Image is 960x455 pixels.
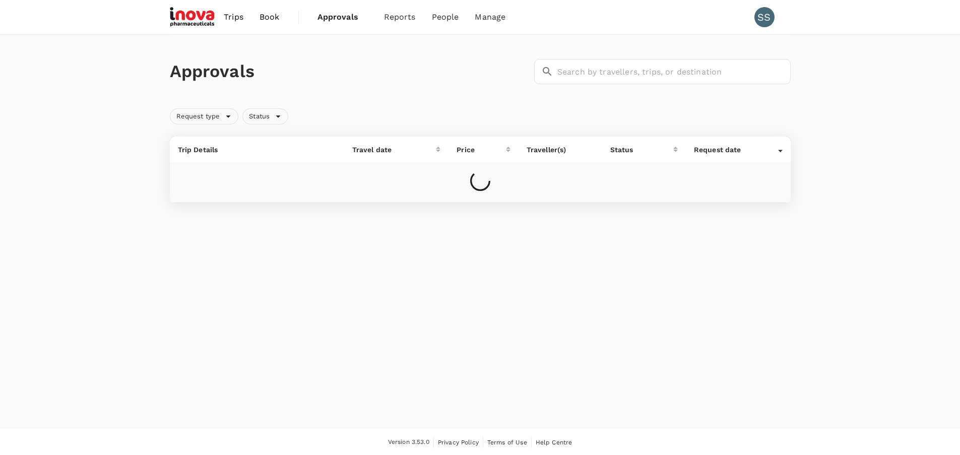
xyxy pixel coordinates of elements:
[170,108,239,124] div: Request type
[754,7,775,27] div: SS
[487,437,527,448] a: Terms of Use
[170,6,216,28] img: iNova Pharmaceuticals
[536,439,572,446] span: Help Centre
[557,59,791,84] input: Search by travellers, trips, or destination
[388,437,429,447] span: Version 3.53.0
[694,145,778,155] div: Request date
[432,11,459,23] span: People
[170,112,226,121] span: Request type
[536,437,572,448] a: Help Centre
[475,11,505,23] span: Manage
[384,11,416,23] span: Reports
[487,439,527,446] span: Terms of Use
[317,11,368,23] span: Approvals
[224,11,243,23] span: Trips
[242,108,288,124] div: Status
[352,145,436,155] div: Travel date
[457,145,505,155] div: Price
[438,439,479,446] span: Privacy Policy
[527,145,594,155] p: Traveller(s)
[243,112,276,121] span: Status
[610,145,673,155] div: Status
[260,11,280,23] span: Book
[170,61,530,82] h1: Approvals
[438,437,479,448] a: Privacy Policy
[178,145,336,155] p: Trip Details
